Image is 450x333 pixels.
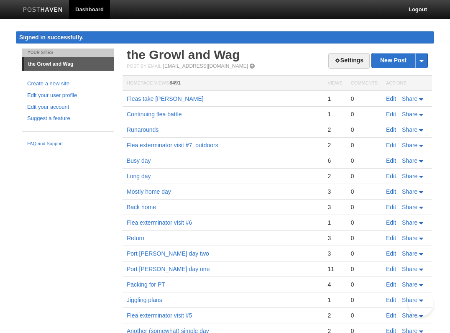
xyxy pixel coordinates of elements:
span: Share [402,157,417,164]
a: Flea exterminator visit #6 [127,219,192,226]
a: Back home [127,204,156,210]
a: Edit [386,173,396,179]
span: Share [402,173,417,179]
a: Runarounds [127,126,159,133]
th: Comments [347,76,382,91]
div: 2 [327,172,342,180]
span: Share [402,235,417,241]
a: Edit [386,266,396,272]
a: Packing for PT [127,281,165,288]
a: Flea exterminator visit #7, outdoors [127,142,218,149]
span: Share [402,266,417,272]
span: Share [402,142,417,149]
div: 3 [327,234,342,242]
a: [EMAIL_ADDRESS][DOMAIN_NAME] [163,63,248,69]
a: Jiggling plans [127,297,162,303]
div: 6 [327,157,342,164]
a: New Post [372,53,427,68]
a: Edit [386,312,396,319]
div: 0 [351,157,378,164]
th: Actions [382,76,432,91]
a: FAQ and Support [27,140,109,148]
a: Flea exterminator visit #5 [127,312,192,319]
a: Edit [386,297,396,303]
div: 3 [327,203,342,211]
div: 0 [351,110,378,118]
a: Edit your user profile [27,91,109,100]
div: 2 [327,141,342,149]
a: Edit [386,204,396,210]
div: 3 [327,250,342,257]
div: 2 [327,126,342,133]
a: Edit [386,235,396,241]
a: Busy day [127,157,151,164]
span: Share [402,312,417,319]
th: Views [323,76,346,91]
div: 1 [327,110,342,118]
span: Share [402,188,417,195]
th: Homepage Views [123,76,323,91]
a: Edit your account [27,103,109,112]
span: Post by Email [127,64,161,69]
div: 0 [351,95,378,102]
a: Edit [386,188,396,195]
span: 8491 [169,80,181,86]
a: the Growl and Wag [127,48,240,61]
div: 0 [351,219,378,226]
div: 1 [327,219,342,226]
a: Edit [386,281,396,288]
a: Edit [386,219,396,226]
div: 11 [327,265,342,273]
span: Share [402,126,417,133]
div: 0 [351,234,378,242]
div: 0 [351,203,378,211]
a: Suggest a feature [27,114,109,123]
div: 0 [351,265,378,273]
div: 0 [351,141,378,149]
a: Port [PERSON_NAME] day two [127,250,209,257]
div: 0 [351,281,378,288]
div: 3 [327,188,342,195]
span: Share [402,297,417,303]
div: 0 [351,312,378,319]
span: Share [402,204,417,210]
div: 0 [351,188,378,195]
a: Edit [386,126,396,133]
a: Create a new site [27,79,109,88]
li: Your Sites [22,49,114,57]
a: Edit [386,157,396,164]
a: Long day [127,173,151,179]
div: 2 [327,312,342,319]
a: Mostly home day [127,188,171,195]
a: Continuing flea battle [127,111,182,118]
span: Share [402,95,417,102]
a: Return [127,235,144,241]
span: Share [402,281,417,288]
a: Fleas take [PERSON_NAME] [127,95,204,102]
a: the Growl and Wag [24,57,114,71]
a: Edit [386,95,396,102]
a: Edit [386,142,396,149]
div: 0 [351,172,378,180]
div: 4 [327,281,342,288]
a: Edit [386,250,396,257]
div: 1 [327,296,342,304]
div: Signed in successfully. [16,31,434,44]
a: Port [PERSON_NAME] day one [127,266,210,272]
div: 0 [351,250,378,257]
a: Edit [386,111,396,118]
img: Posthaven-bar [23,7,63,13]
div: 1 [327,95,342,102]
div: 0 [351,296,378,304]
span: Share [402,111,417,118]
iframe: Help Scout Beacon - Open [408,291,433,316]
span: Share [402,250,417,257]
div: 0 [351,126,378,133]
a: Settings [328,53,370,69]
span: Share [402,219,417,226]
